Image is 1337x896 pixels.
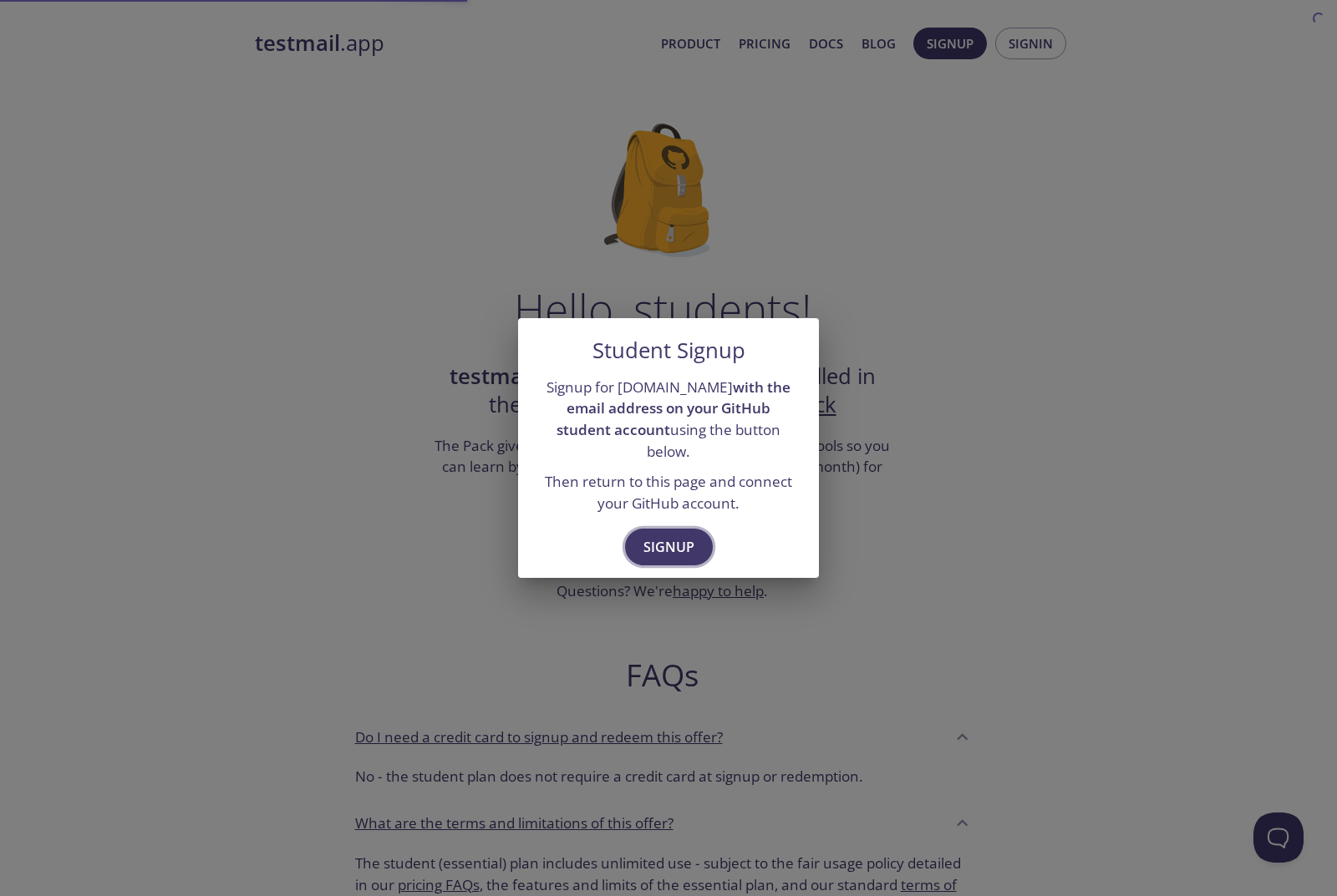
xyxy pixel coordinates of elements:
[625,529,713,565] button: Signup
[538,471,799,514] p: Then return to this page and connect your GitHub account.
[557,377,791,439] strong: with the email address on your GitHub student account
[643,535,694,559] span: Signup
[592,338,745,363] h5: Student Signup
[538,377,799,463] p: Signup for [DOMAIN_NAME] using the button below.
